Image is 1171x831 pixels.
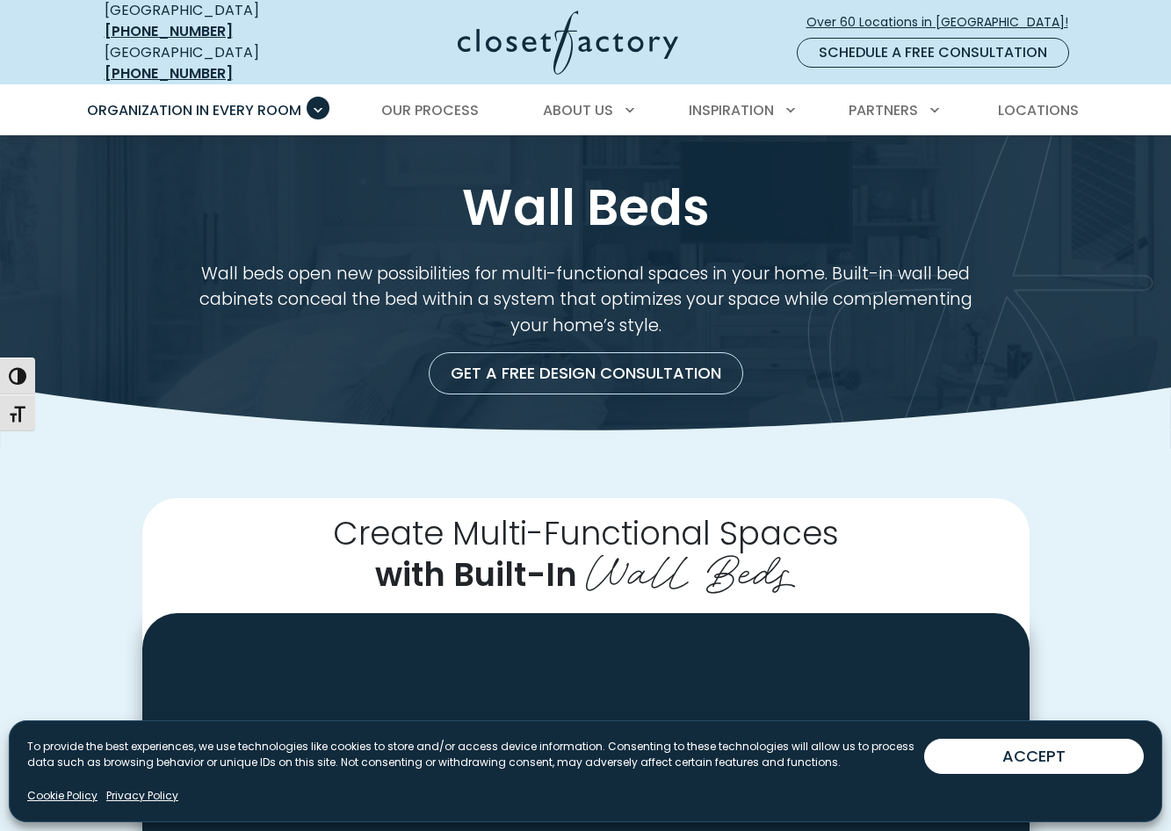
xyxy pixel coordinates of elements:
[458,11,678,75] img: Closet Factory Logo
[105,42,320,84] div: [GEOGRAPHIC_DATA]
[381,100,479,120] span: Our Process
[184,261,988,338] p: Wall beds open new possibilities for multi-functional spaces in your home. Built-in wall bed cabi...
[689,100,774,120] span: Inspiration
[75,86,1097,135] nav: Primary Menu
[849,100,918,120] span: Partners
[543,100,613,120] span: About Us
[105,21,233,41] a: [PHONE_NUMBER]
[375,552,577,597] span: with Built-In
[106,788,178,804] a: Privacy Policy
[333,510,839,556] span: Create Multi-Functional Spaces
[429,352,743,394] a: Get a Free Design Consultation
[87,100,301,120] span: Organization in Every Room
[797,38,1069,68] a: Schedule a Free Consultation
[27,788,98,804] a: Cookie Policy
[924,739,1144,774] button: ACCEPT
[998,100,1079,120] span: Locations
[105,63,233,83] a: [PHONE_NUMBER]
[806,7,1083,38] a: Over 60 Locations in [GEOGRAPHIC_DATA]!
[806,13,1082,32] span: Over 60 Locations in [GEOGRAPHIC_DATA]!
[101,177,1071,240] h1: Wall Beds
[27,739,924,770] p: To provide the best experiences, we use technologies like cookies to store and/or access device i...
[586,534,796,601] span: Wall Beds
